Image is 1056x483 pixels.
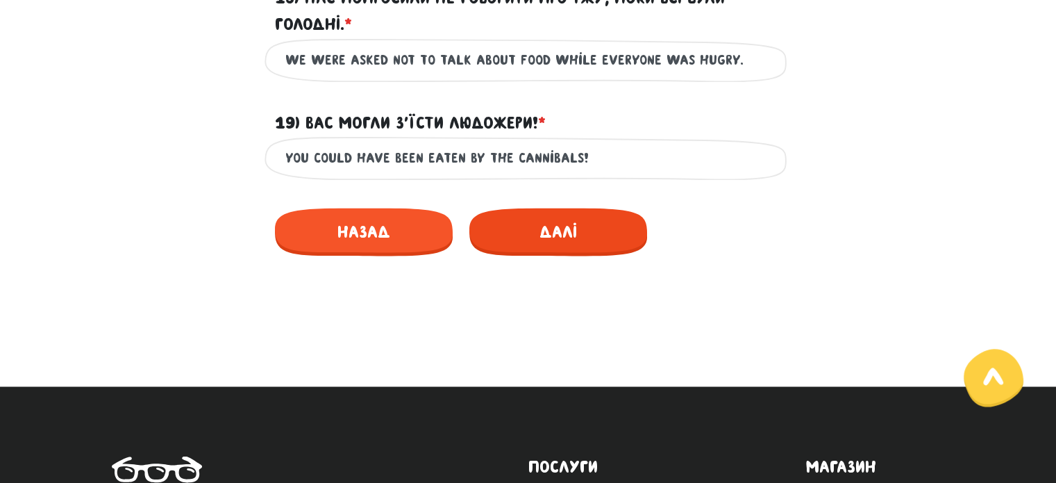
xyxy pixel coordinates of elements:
[275,208,453,256] span: Назад
[469,208,647,256] span: Далі
[285,44,771,76] input: Твоя відповідь
[528,456,639,476] a: Послуги
[285,142,771,174] input: Твоя відповідь
[806,456,945,476] a: Магазин
[275,110,546,136] label: 19) Вас могли з’їсти людожери!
